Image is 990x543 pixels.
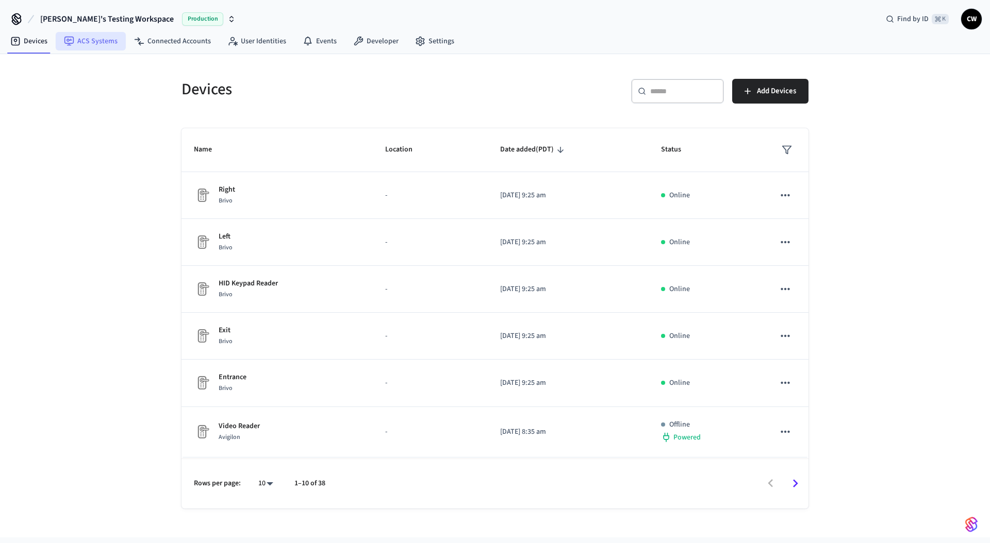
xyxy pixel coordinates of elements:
span: Location [385,142,426,158]
p: [DATE] 8:35 am [500,427,637,437]
p: Rows per page: [194,478,241,489]
p: [DATE] 9:25 am [500,190,637,201]
p: HID Keypad Reader [219,278,278,289]
span: Production [182,12,223,26]
span: Find by ID [897,14,929,24]
p: - [385,190,475,201]
span: Name [194,142,225,158]
button: Add Devices [732,79,808,104]
button: Go to next page [783,471,807,496]
span: Date added(PDT) [500,142,567,158]
span: Add Devices [757,84,796,98]
a: User Identities [219,32,294,50]
h5: Devices [181,79,489,100]
p: [DATE] 9:25 am [500,237,637,248]
span: [PERSON_NAME]'s Testing Workspace [40,13,174,25]
a: Events [294,32,345,50]
button: CW [961,9,982,29]
p: Left [219,231,233,242]
p: [DATE] 9:25 am [500,378,637,388]
p: - [385,331,475,342]
span: Status [661,142,695,158]
p: [DATE] 9:25 am [500,331,637,342]
p: Right [219,184,235,195]
div: 10 [253,476,278,491]
a: ACS Systems [56,32,126,50]
a: Developer [345,32,407,50]
span: Brivo [219,384,233,393]
img: Placeholder Lock Image [194,234,210,250]
span: ⌘ K [932,14,949,24]
span: Brivo [219,290,233,299]
a: Settings [407,32,463,50]
img: Placeholder Lock Image [194,423,210,440]
div: Find by ID⌘ K [878,10,957,28]
img: SeamLogoGradient.69752ec5.svg [965,516,978,533]
p: 1–10 of 38 [294,478,325,489]
p: - [385,284,475,295]
a: Connected Accounts [126,32,219,50]
p: Exit [219,325,233,336]
p: Entrance [219,372,246,383]
img: Placeholder Lock Image [194,187,210,203]
p: Video Reader [219,421,260,432]
p: - [385,237,475,248]
a: Devices [2,32,56,50]
p: Online [669,237,690,248]
p: - [385,378,475,388]
img: Placeholder Lock Image [194,281,210,297]
span: Powered [673,432,701,443]
p: Online [669,331,690,342]
p: - [385,427,475,437]
img: Placeholder Lock Image [194,328,210,344]
p: Online [669,284,690,295]
span: Brivo [219,196,233,205]
p: Offline [669,419,690,430]
p: Online [669,378,690,388]
span: Brivo [219,337,233,346]
span: CW [962,10,981,28]
img: Placeholder Lock Image [194,375,210,391]
span: Avigilon [219,433,240,442]
span: Brivo [219,243,233,252]
p: [DATE] 9:25 am [500,284,637,295]
p: Online [669,190,690,201]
